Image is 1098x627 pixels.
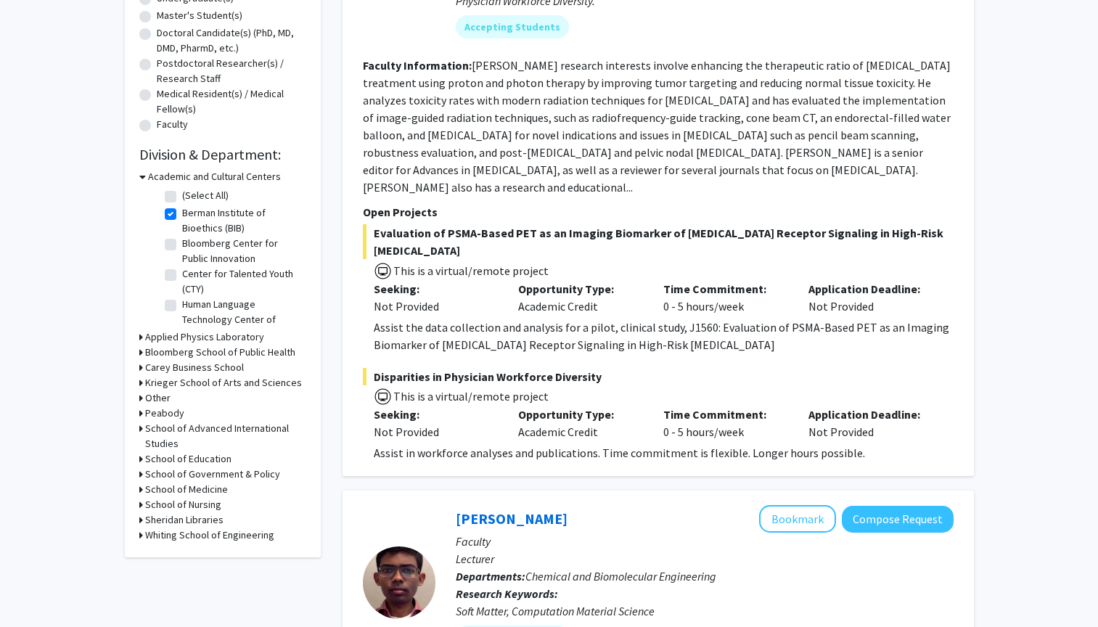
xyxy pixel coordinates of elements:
[145,421,306,451] h3: School of Advanced International Studies
[157,86,306,117] label: Medical Resident(s) / Medical Fellow(s)
[456,533,954,550] p: Faculty
[392,263,549,278] span: This is a virtual/remote project
[145,497,221,512] h3: School of Nursing
[808,280,932,298] p: Application Deadline:
[842,506,954,533] button: Compose Request to John Edison
[392,389,549,403] span: This is a virtual/remote project
[374,280,497,298] p: Seeking:
[374,444,954,462] div: Assist in workforce analyses and publications. Time commitment is flexible. Longer hours possible.
[145,482,228,497] h3: School of Medicine
[456,509,568,528] a: [PERSON_NAME]
[145,451,232,467] h3: School of Education
[145,345,295,360] h3: Bloomberg School of Public Health
[145,406,184,421] h3: Peabody
[363,58,951,194] fg-read-more: [PERSON_NAME] research interests involve enhancing the therapeutic ratio of [MEDICAL_DATA] treatm...
[759,505,836,533] button: Add John Edison to Bookmarks
[652,406,798,440] div: 0 - 5 hours/week
[798,406,943,440] div: Not Provided
[145,360,244,375] h3: Carey Business School
[456,602,954,620] div: Soft Matter, Computation Material Science
[182,266,303,297] label: Center for Talented Youth (CTY)
[182,205,303,236] label: Berman Institute of Bioethics (BIB)
[145,329,264,345] h3: Applied Physics Laboratory
[374,298,497,315] div: Not Provided
[182,297,303,343] label: Human Language Technology Center of Excellence (HLTCOE)
[798,280,943,315] div: Not Provided
[507,280,652,315] div: Academic Credit
[525,569,716,583] span: Chemical and Biomolecular Engineering
[157,8,242,23] label: Master's Student(s)
[145,390,171,406] h3: Other
[663,280,787,298] p: Time Commitment:
[182,236,303,266] label: Bloomberg Center for Public Innovation
[456,586,558,601] b: Research Keywords:
[157,56,306,86] label: Postdoctoral Researcher(s) / Research Staff
[157,25,306,56] label: Doctoral Candidate(s) (PhD, MD, DMD, PharmD, etc.)
[363,203,954,221] p: Open Projects
[663,406,787,423] p: Time Commitment:
[518,280,642,298] p: Opportunity Type:
[507,406,652,440] div: Academic Credit
[145,467,280,482] h3: School of Government & Policy
[456,15,569,38] mat-chip: Accepting Students
[456,569,525,583] b: Departments:
[145,512,224,528] h3: Sheridan Libraries
[808,406,932,423] p: Application Deadline:
[374,319,954,353] div: Assist the data collection and analysis for a pilot, clinical study, J1560: Evaluation of PSMA-Ba...
[363,368,954,385] span: Disparities in Physician Workforce Diversity
[145,528,274,543] h3: Whiting School of Engineering
[456,550,954,567] p: Lecturer
[363,224,954,259] span: Evaluation of PSMA-Based PET as an Imaging Biomarker of [MEDICAL_DATA] Receptor Signaling in High...
[652,280,798,315] div: 0 - 5 hours/week
[374,406,497,423] p: Seeking:
[182,188,229,203] label: (Select All)
[157,117,188,132] label: Faculty
[139,146,306,163] h2: Division & Department:
[518,406,642,423] p: Opportunity Type:
[363,58,472,73] b: Faculty Information:
[11,562,62,616] iframe: Chat
[148,169,281,184] h3: Academic and Cultural Centers
[145,375,302,390] h3: Krieger School of Arts and Sciences
[374,423,497,440] div: Not Provided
